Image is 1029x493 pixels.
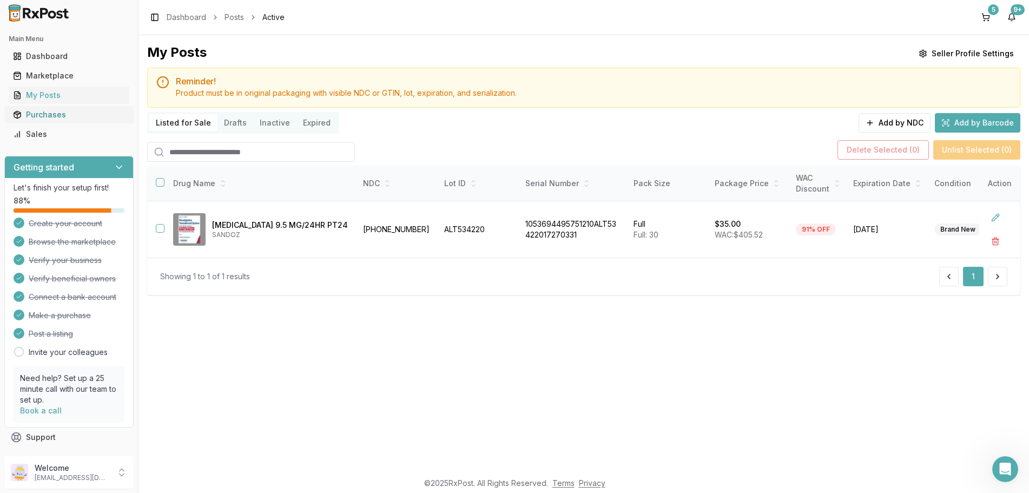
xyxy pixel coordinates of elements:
img: RxPost Logo [4,4,74,22]
nav: breadcrumb [167,12,285,23]
span: 88 % [14,195,30,206]
img: User avatar [11,464,28,481]
div: Showing 1 to 1 of 1 results [160,271,250,282]
a: Purchases [9,105,129,124]
img: Rivastigmine 9.5 MG/24HR PT24 [173,213,206,246]
iframe: Intercom live chat [992,456,1018,482]
a: Sales [9,124,129,144]
div: Drug Name [173,178,348,189]
button: Seller Profile Settings [912,44,1020,63]
button: Delete [986,232,1005,251]
a: Dashboard [167,12,206,23]
div: My Posts [147,44,207,63]
button: Inactive [253,114,296,132]
span: [DATE] [853,224,921,235]
p: Let's finish your setup first! [14,182,124,193]
p: [EMAIL_ADDRESS][DOMAIN_NAME] [35,474,110,482]
a: My Posts [9,86,129,105]
span: Feedback [26,451,63,462]
div: 5 [988,4,999,15]
div: 91% OFF [796,224,836,235]
button: Drafts [217,114,253,132]
button: Sales [4,126,134,143]
a: Privacy [579,478,605,488]
span: Verify your business [29,255,102,266]
span: Active [262,12,285,23]
button: 9+ [1003,9,1020,26]
button: 1 [963,267,984,286]
p: SANDOZ [212,231,348,239]
h3: Getting started [14,161,74,174]
span: Browse the marketplace [29,236,116,247]
div: Dashboard [13,51,125,62]
button: Feedback [4,447,134,466]
div: My Posts [13,90,125,101]
td: ALT534220 [438,201,519,258]
div: Package Price [715,178,783,189]
div: Expiration Date [853,178,921,189]
div: Sales [13,129,125,140]
button: Edit [986,208,1005,227]
div: WAC Discount [796,173,840,194]
a: Invite your colleagues [29,347,108,358]
div: 9+ [1011,4,1025,15]
span: Post a listing [29,328,73,339]
p: $35.00 [715,219,741,229]
td: 1053694495751210ALT53422017270331 [519,201,627,258]
a: Terms [552,478,575,488]
button: Listed for Sale [149,114,217,132]
button: Marketplace [4,67,134,84]
button: Purchases [4,106,134,123]
button: Add by Barcode [935,113,1020,133]
span: Connect a bank account [29,292,116,303]
div: Purchases [13,109,125,120]
p: [MEDICAL_DATA] 9.5 MG/24HR PT24 [212,220,348,231]
div: Brand New [934,224,981,235]
p: Need help? Set up a 25 minute call with our team to set up. [20,373,118,405]
div: Product must be in original packaging with visible NDC or GTIN, lot, expiration, and serialization. [176,88,1011,98]
h2: Main Menu [9,35,129,43]
button: Add by NDC [859,113,931,133]
h5: Reminder! [176,77,1011,86]
button: 5 [977,9,994,26]
div: NDC [363,178,431,189]
a: Book a call [20,406,62,415]
button: Support [4,428,134,447]
a: Dashboard [9,47,129,66]
div: Marketplace [13,70,125,81]
span: Make a purchase [29,310,91,321]
a: Posts [225,12,244,23]
a: Marketplace [9,66,129,86]
div: Lot ID [444,178,512,189]
button: Expired [296,114,337,132]
th: Pack Size [627,166,708,201]
th: Condition [928,166,1009,201]
button: My Posts [4,87,134,104]
div: Serial Number [525,178,621,189]
span: WAC: $405.52 [715,230,763,239]
td: [PHONE_NUMBER] [357,201,438,258]
span: Create your account [29,218,102,229]
span: Full: 30 [634,230,658,239]
td: Full [627,201,708,258]
span: Verify beneficial owners [29,273,116,284]
p: Welcome [35,463,110,474]
th: Action [979,166,1020,201]
button: Dashboard [4,48,134,65]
